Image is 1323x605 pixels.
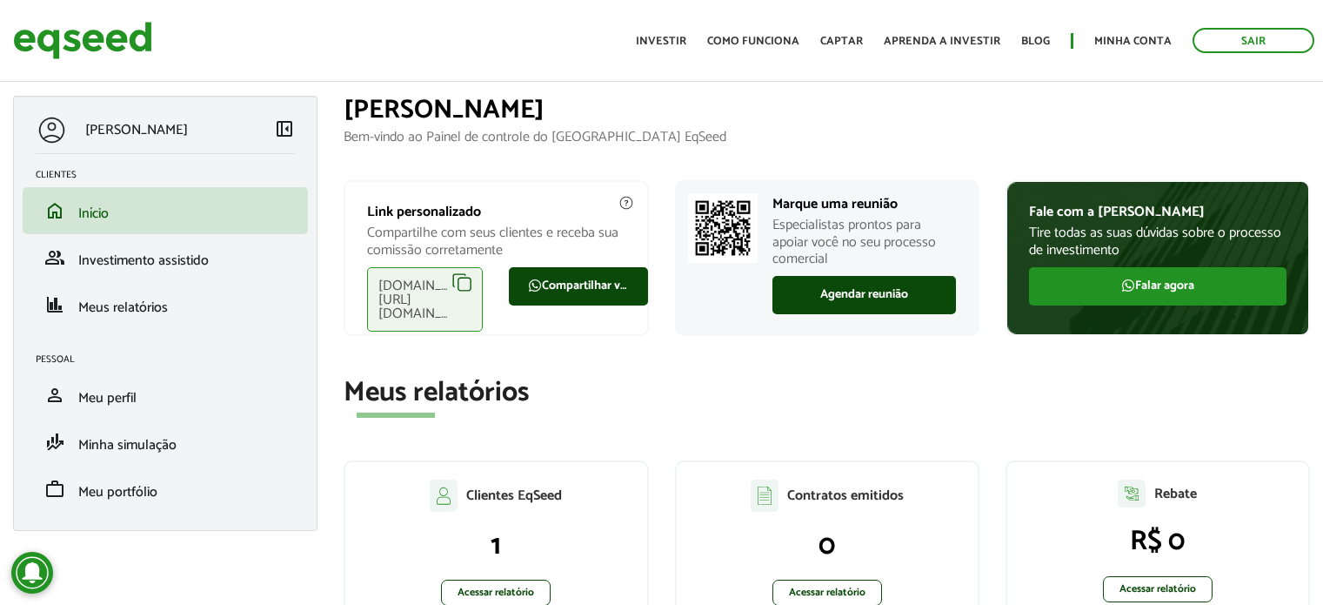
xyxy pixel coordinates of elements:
[509,267,648,306] a: Compartilhar via WhatsApp
[85,122,188,138] p: [PERSON_NAME]
[363,529,629,562] p: 1
[1029,204,1286,220] p: Fale com a [PERSON_NAME]
[636,36,686,47] a: Investir
[528,279,542,292] img: FaWhatsapp.svg
[618,195,634,211] img: agent-meulink-info2.svg
[772,276,956,314] a: Agendar reunião
[367,204,625,220] p: Link personalizado
[44,432,65,453] span: finance_mode
[884,36,1000,47] a: Aprenda a investir
[23,372,308,419] li: Meu perfil
[1103,576,1213,602] a: Acessar relatório
[78,481,157,504] span: Meu portfólio
[1029,225,1286,258] p: Tire todas as suas dúvidas sobre o processo de investimento
[78,296,168,319] span: Meus relatórios
[44,294,65,315] span: finance
[1154,486,1197,502] p: Rebate
[23,281,308,328] li: Meus relatórios
[44,479,65,500] span: work
[44,385,65,406] span: person
[1094,36,1172,47] a: Minha conta
[466,487,562,504] p: Clientes EqSeed
[694,529,960,562] p: 0
[787,487,904,504] p: Contratos emitidos
[44,200,65,221] span: home
[23,187,308,234] li: Início
[23,466,308,513] li: Meu portfólio
[274,118,295,143] a: Colapsar menu
[78,387,137,410] span: Meu perfil
[772,196,956,212] p: Marque uma reunião
[36,247,295,268] a: groupInvestimento assistido
[751,480,778,512] img: agent-contratos.svg
[344,378,1310,408] h2: Meus relatórios
[367,267,483,332] div: [DOMAIN_NAME][URL][DOMAIN_NAME]
[23,234,308,281] li: Investimento assistido
[23,419,308,466] li: Minha simulação
[820,36,863,47] a: Captar
[13,17,152,64] img: EqSeed
[688,193,758,263] img: Marcar reunião com consultor
[1193,28,1314,53] a: Sair
[1118,480,1146,508] img: agent-relatorio.svg
[36,294,295,315] a: financeMeus relatórios
[78,202,109,225] span: Início
[36,354,308,365] h2: Pessoal
[430,480,458,511] img: agent-clientes.svg
[36,432,295,453] a: finance_modeMinha simulação
[344,129,1310,145] p: Bem-vindo ao Painel de controle do [GEOGRAPHIC_DATA] EqSeed
[78,249,209,272] span: Investimento assistido
[707,36,799,47] a: Como funciona
[772,217,956,267] p: Especialistas prontos para apoiar você no seu processo comercial
[1021,36,1050,47] a: Blog
[78,434,177,457] span: Minha simulação
[36,170,308,180] h2: Clientes
[36,479,295,500] a: workMeu portfólio
[1029,267,1286,306] a: Falar agora
[274,118,295,139] span: left_panel_close
[367,225,625,258] p: Compartilhe com seus clientes e receba sua comissão corretamente
[1121,279,1135,292] img: FaWhatsapp.svg
[36,385,295,406] a: personMeu perfil
[44,247,65,268] span: group
[344,96,1310,124] h1: [PERSON_NAME]
[36,200,295,221] a: homeInício
[1025,525,1291,558] p: R$ 0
